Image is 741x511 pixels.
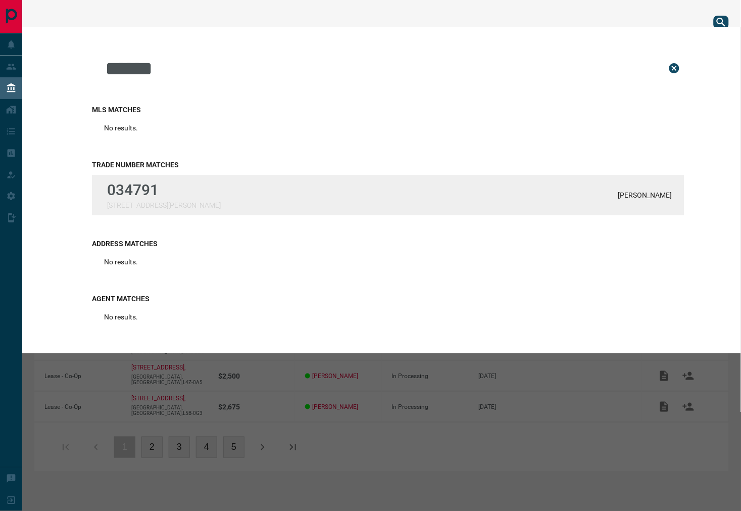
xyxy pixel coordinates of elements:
button: search button [714,16,729,29]
h3: MLS Matches [92,106,684,114]
h3: Agent Matches [92,295,684,303]
h3: Trade Number Matches [92,161,684,169]
p: No results. [104,258,138,266]
p: 034791 [107,181,221,199]
p: No results. [104,124,138,132]
p: No results. [104,313,138,321]
button: Close [664,58,684,78]
h3: Address Matches [92,240,684,248]
p: [PERSON_NAME] [618,191,672,199]
p: [STREET_ADDRESS][PERSON_NAME] [107,201,221,209]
